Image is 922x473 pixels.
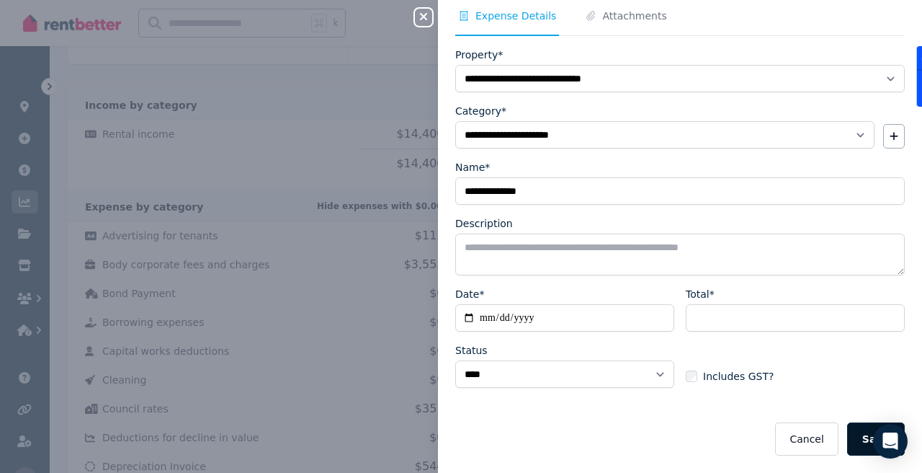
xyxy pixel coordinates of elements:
[602,9,666,23] span: Attachments
[686,371,697,382] input: Includes GST?
[455,104,506,118] label: Category*
[873,424,908,459] div: Open Intercom Messenger
[475,9,556,23] span: Expense Details
[703,369,774,384] span: Includes GST?
[455,48,503,62] label: Property*
[455,9,905,36] nav: Tabs
[455,160,490,174] label: Name*
[455,343,488,358] label: Status
[775,423,838,456] button: Cancel
[686,287,715,301] label: Total*
[455,287,484,301] label: Date*
[455,216,513,231] label: Description
[847,423,905,456] button: Save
